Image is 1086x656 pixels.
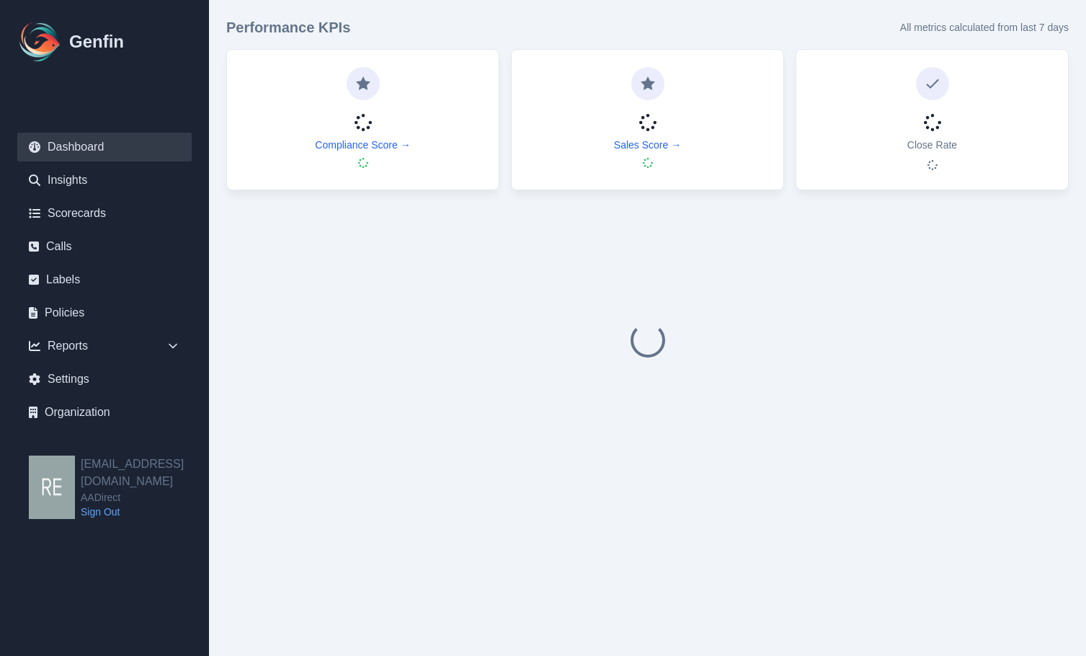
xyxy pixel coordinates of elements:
[81,456,209,490] h2: [EMAIL_ADDRESS][DOMAIN_NAME]
[81,490,209,505] span: AADirect
[17,19,63,65] img: Logo
[81,505,209,519] a: Sign Out
[17,199,192,228] a: Scorecards
[226,17,350,37] h3: Performance KPIs
[17,298,192,327] a: Policies
[17,133,192,161] a: Dashboard
[17,166,192,195] a: Insights
[17,332,192,360] div: Reports
[29,456,75,519] img: resqueda@aadirect.com
[900,20,1069,35] p: All metrics calculated from last 7 days
[17,398,192,427] a: Organization
[17,232,192,261] a: Calls
[17,365,192,394] a: Settings
[614,138,681,152] a: Sales Score →
[17,265,192,294] a: Labels
[907,138,957,152] p: Close Rate
[315,138,410,152] a: Compliance Score →
[69,30,124,53] h1: Genfin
